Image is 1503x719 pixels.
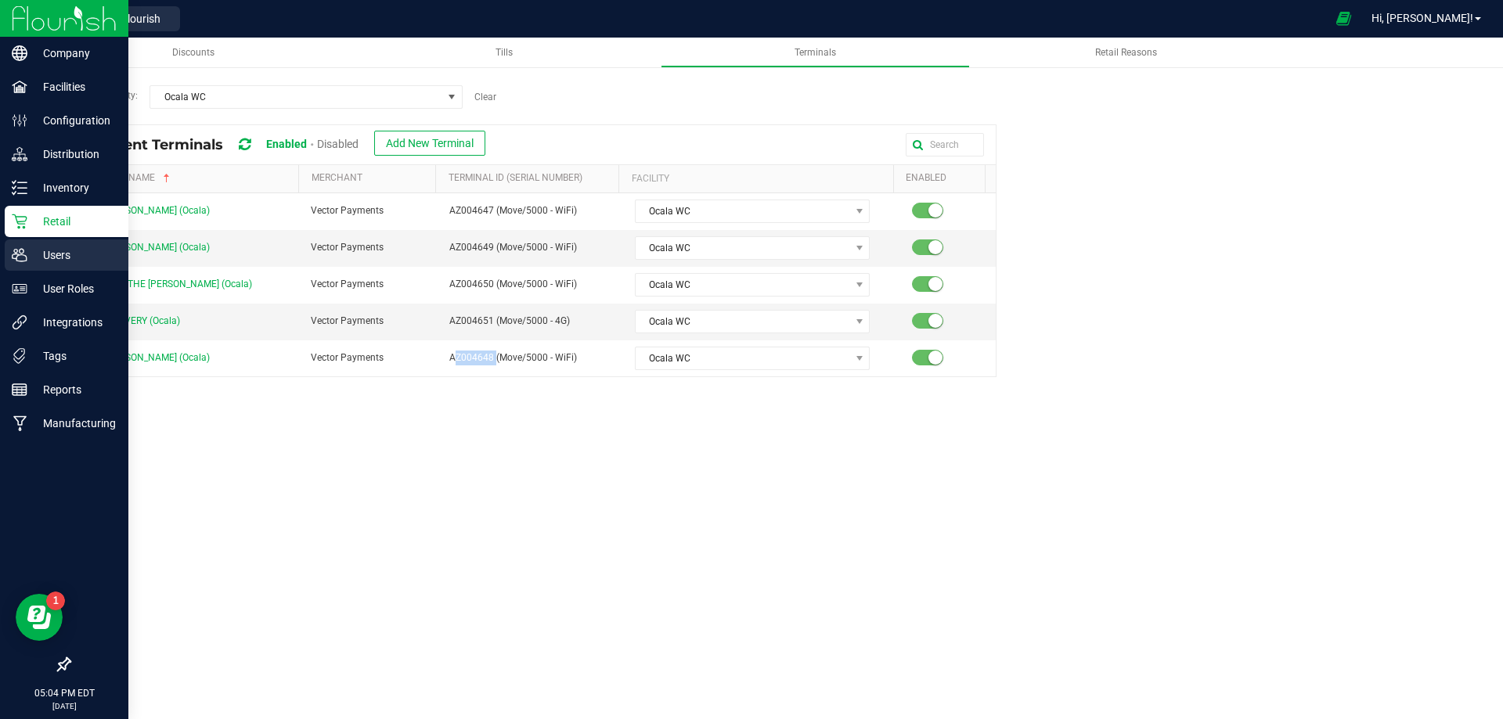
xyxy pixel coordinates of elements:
[160,172,173,185] span: Sortable
[27,380,121,399] p: Reports
[1371,12,1473,24] span: Hi, [PERSON_NAME]!
[12,146,27,162] inline-svg: Distribution
[636,347,850,369] span: Ocala WC
[312,172,431,185] a: MerchantSortable
[449,172,613,185] a: Terminal ID (Serial Number)Sortable
[636,237,850,259] span: Ocala WC
[27,347,121,365] p: Tags
[27,178,121,197] p: Inventory
[12,348,27,364] inline-svg: Tags
[27,111,121,130] p: Configuration
[1326,3,1361,34] span: Open Ecommerce Menu
[79,279,252,289] span: POS / BREATHE [PERSON_NAME] (Ocala)
[12,281,27,297] inline-svg: User Roles
[27,145,121,164] p: Distribution
[12,382,27,397] inline-svg: Reports
[12,214,27,229] inline-svg: Retail
[12,45,27,61] inline-svg: Company
[27,279,121,298] p: User Roles
[906,172,979,185] a: EnabledSortable
[81,172,293,185] a: Terminal NameSortable
[7,686,121,700] p: 05:04 PM EDT
[81,131,497,160] div: Payment Terminals
[449,242,577,253] span: AZ004649 (Move/5000 - WiFi)
[618,165,893,193] th: Facility
[27,212,121,231] p: Retail
[311,279,384,289] span: Vector Payments
[1095,47,1157,58] span: Retail Reasons
[79,205,210,216] span: POS / [PERSON_NAME] (Ocala)
[46,591,65,610] iframe: Resource center unread badge
[172,47,214,58] span: Discounts
[374,131,485,156] button: Add New Terminal
[636,200,850,222] span: Ocala WC
[386,137,474,149] span: Add New Terminal
[311,315,384,326] span: Vector Payments
[906,133,984,156] input: Search
[795,47,836,58] span: Terminals
[311,242,384,253] span: Vector Payments
[266,138,307,150] span: Enabled
[449,279,577,289] span: AZ004650 (Move/5000 - WiFi)
[27,313,121,332] p: Integrations
[12,180,27,196] inline-svg: Inventory
[79,352,210,363] span: POS / [PERSON_NAME] (Ocala)
[311,352,384,363] span: Vector Payments
[16,594,63,641] iframe: Resource center
[636,274,850,296] span: Ocala WC
[7,700,121,712] p: [DATE]
[27,246,121,264] p: Users
[311,205,384,216] span: Vector Payments
[12,113,27,128] inline-svg: Configuration
[449,315,570,326] span: AZ004651 (Move/5000 - 4G)
[474,91,496,104] a: Clear
[27,77,121,96] p: Facilities
[496,47,513,58] span: Tills
[449,205,577,216] span: AZ004647 (Move/5000 - WiFi)
[12,415,27,431] inline-svg: Manufacturing
[27,414,121,433] p: Manufacturing
[317,138,359,150] span: Disabled
[79,315,180,326] span: POS / DELIVERY (Ocala)
[79,242,210,253] span: POS / [PERSON_NAME] (Ocala)
[27,44,121,63] p: Company
[12,247,27,263] inline-svg: Users
[12,315,27,330] inline-svg: Integrations
[449,352,577,363] span: AZ004648 (Move/5000 - WiFi)
[636,311,850,333] span: Ocala WC
[150,86,442,108] span: Ocala WC
[12,79,27,95] inline-svg: Facilities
